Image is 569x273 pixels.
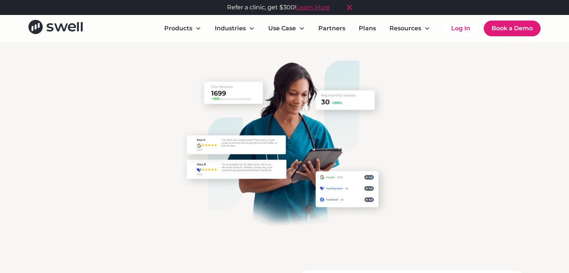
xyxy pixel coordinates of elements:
[444,21,478,36] a: Log In
[312,21,351,36] a: Partners
[164,24,192,33] div: Products
[215,24,246,33] div: Industries
[484,21,541,36] a: Book a Demo
[268,24,296,33] div: Use Case
[389,24,421,33] div: Resources
[296,3,330,12] a: Learn More
[353,21,382,36] a: Plans
[227,3,330,12] div: Refer a clinic, get $300!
